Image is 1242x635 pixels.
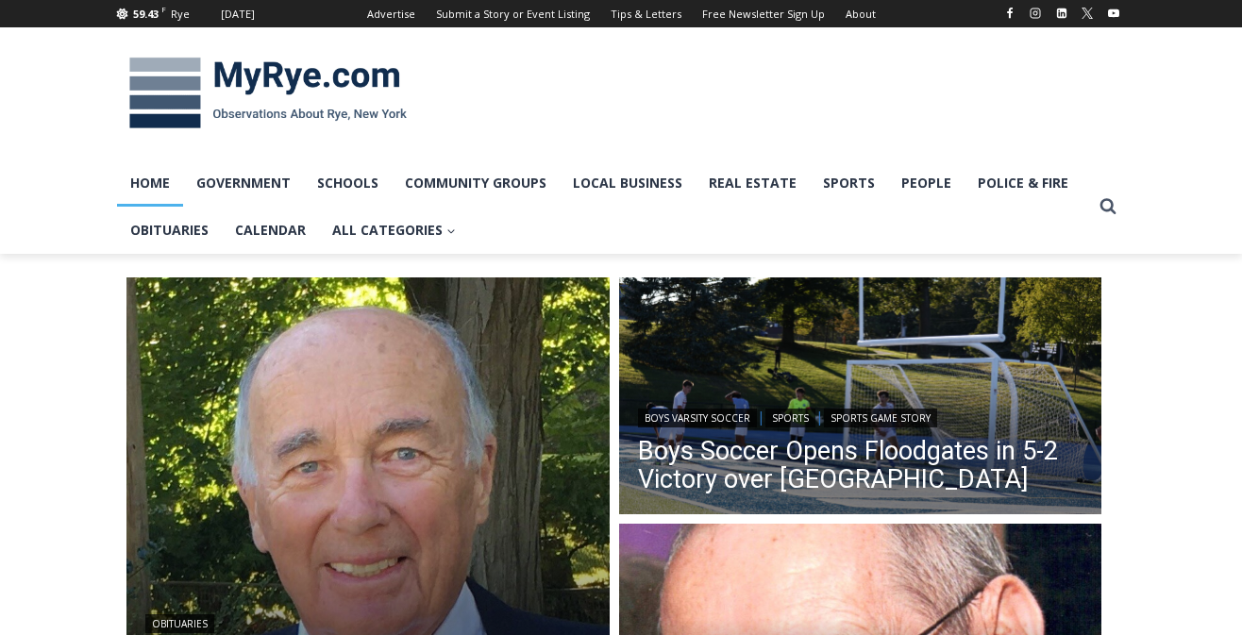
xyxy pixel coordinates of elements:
span: 59.43 [133,7,159,21]
a: Sports [810,159,888,207]
img: MyRye.com [117,44,419,142]
span: All Categories [332,220,456,241]
nav: Primary Navigation [117,159,1091,255]
a: Boys Varsity Soccer [638,409,757,427]
a: Government [183,159,304,207]
a: Schools [304,159,392,207]
a: Local Business [560,159,696,207]
div: [DATE] [221,6,255,23]
a: Sports Game Story [824,409,937,427]
a: Calendar [222,207,319,254]
a: Real Estate [696,159,810,207]
div: Rye [171,6,190,23]
a: X [1076,2,1099,25]
a: Facebook [999,2,1021,25]
a: All Categories [319,207,469,254]
a: Sports [765,409,815,427]
a: Community Groups [392,159,560,207]
button: View Search Form [1091,190,1125,224]
a: Instagram [1024,2,1047,25]
span: F [161,4,166,14]
a: Home [117,159,183,207]
img: (PHOTO: Rye Boys Soccer's Connor Dehmer (#25) scored the game-winning goal to help the Garnets de... [619,277,1102,519]
a: Boys Soccer Opens Floodgates in 5-2 Victory over [GEOGRAPHIC_DATA] [638,437,1083,493]
a: Read More Boys Soccer Opens Floodgates in 5-2 Victory over Westlake [619,277,1102,519]
a: Obituaries [117,207,222,254]
div: | | [638,405,1083,427]
a: Obituaries [145,614,214,633]
a: People [888,159,965,207]
a: Police & Fire [965,159,1082,207]
a: YouTube [1102,2,1125,25]
a: Linkedin [1050,2,1073,25]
